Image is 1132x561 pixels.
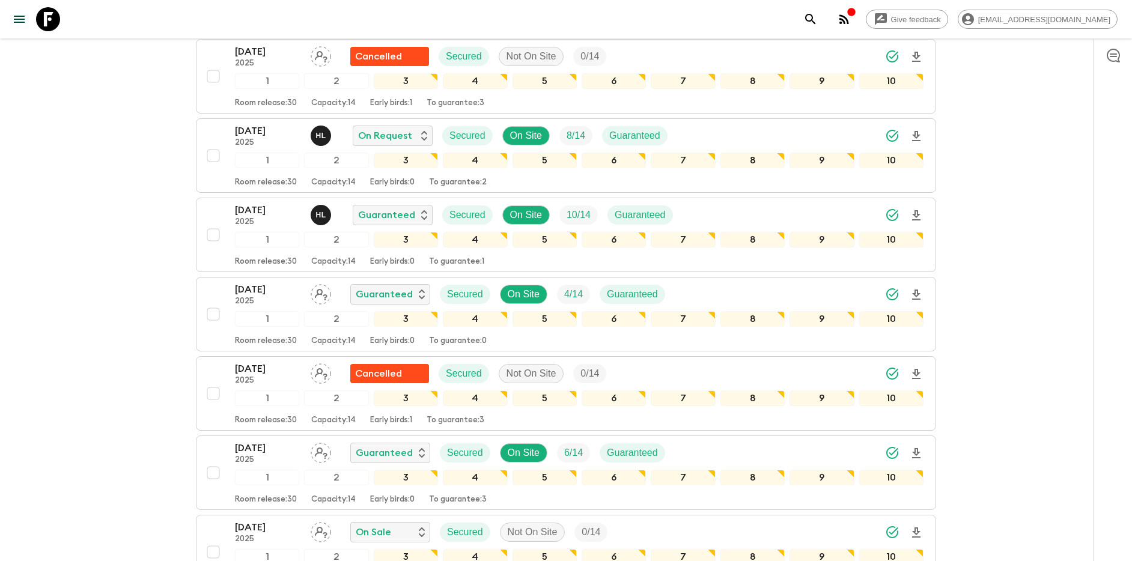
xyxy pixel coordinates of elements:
p: Guaranteed [356,287,413,302]
p: Secured [449,129,485,143]
div: [EMAIL_ADDRESS][DOMAIN_NAME] [958,10,1118,29]
div: Secured [440,443,490,462]
p: 10 / 14 [567,208,591,222]
p: 6 / 14 [564,446,583,460]
div: Secured [442,205,493,225]
div: 3 [374,153,438,168]
p: Secured [447,446,483,460]
div: 6 [582,470,646,485]
div: 2 [304,311,368,327]
p: 0 / 14 [580,366,599,381]
div: 10 [859,470,924,485]
div: 6 [582,232,646,247]
div: 4 [443,73,507,89]
p: 0 / 14 [580,49,599,64]
div: On Site [500,285,547,304]
div: On Site [502,126,550,145]
p: Guaranteed [358,208,415,222]
div: 2 [304,73,368,89]
div: 8 [720,311,785,327]
span: Assign pack leader [311,50,331,59]
span: Give feedback [884,15,948,24]
div: 1 [235,470,299,485]
p: Capacity: 14 [311,178,356,187]
svg: Synced Successfully [885,208,899,222]
p: Early birds: 0 [370,178,415,187]
div: 1 [235,73,299,89]
div: 1 [235,311,299,327]
div: 3 [374,232,438,247]
div: 6 [582,311,646,327]
div: Trip Fill [573,47,606,66]
svg: Download Onboarding [909,288,924,302]
svg: Download Onboarding [909,50,924,64]
p: On Site [510,208,542,222]
p: To guarantee: 0 [429,336,487,346]
a: Give feedback [866,10,948,29]
p: Capacity: 14 [311,495,356,505]
svg: Synced Successfully [885,129,899,143]
div: Secured [440,523,490,542]
div: Secured [439,47,489,66]
p: On Request [358,129,412,143]
p: Secured [446,49,482,64]
button: HL [311,205,333,225]
p: Early birds: 1 [370,416,412,425]
p: Not On Site [507,366,556,381]
p: [DATE] [235,44,301,59]
span: [EMAIL_ADDRESS][DOMAIN_NAME] [972,15,1117,24]
p: 2025 [235,59,301,68]
p: Room release: 30 [235,416,297,425]
div: 7 [651,153,715,168]
p: Early birds: 1 [370,99,412,108]
p: Room release: 30 [235,257,297,267]
div: 3 [374,390,438,406]
div: 6 [582,390,646,406]
div: Secured [439,364,489,383]
button: menu [7,7,31,31]
div: 2 [304,232,368,247]
svg: Download Onboarding [909,367,924,381]
p: Capacity: 14 [311,257,356,267]
p: 2025 [235,376,301,386]
button: [DATE]2025Assign pack leaderFlash Pack cancellationSecuredNot On SiteTrip Fill12345678910Room rel... [196,39,936,114]
p: [DATE] [235,441,301,455]
div: 7 [651,73,715,89]
div: 9 [790,311,854,327]
p: 2025 [235,297,301,306]
div: Flash Pack cancellation [350,364,429,383]
div: 8 [720,73,785,89]
svg: Download Onboarding [909,526,924,540]
span: Hoang Le Ngoc [311,129,333,139]
p: [DATE] [235,124,301,138]
span: Assign pack leader [311,288,331,297]
svg: Download Onboarding [909,446,924,461]
div: 7 [651,232,715,247]
p: To guarantee: 2 [429,178,487,187]
div: 3 [374,311,438,327]
div: 1 [235,153,299,168]
div: 8 [720,153,785,168]
p: [DATE] [235,362,301,376]
div: 4 [443,470,507,485]
p: H L [315,131,326,141]
div: 4 [443,390,507,406]
div: 2 [304,470,368,485]
p: [DATE] [235,203,301,217]
p: Secured [447,525,483,539]
div: Secured [440,285,490,304]
p: H L [315,210,326,220]
div: 10 [859,73,924,89]
div: 9 [790,153,854,168]
p: Capacity: 14 [311,416,356,425]
p: Guaranteed [607,446,658,460]
svg: Synced Successfully [885,525,899,539]
p: Capacity: 14 [311,336,356,346]
div: 3 [374,470,438,485]
div: 6 [582,73,646,89]
p: Guaranteed [615,208,666,222]
div: 10 [859,311,924,327]
svg: Synced Successfully [885,287,899,302]
p: To guarantee: 3 [429,495,487,505]
div: 10 [859,232,924,247]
